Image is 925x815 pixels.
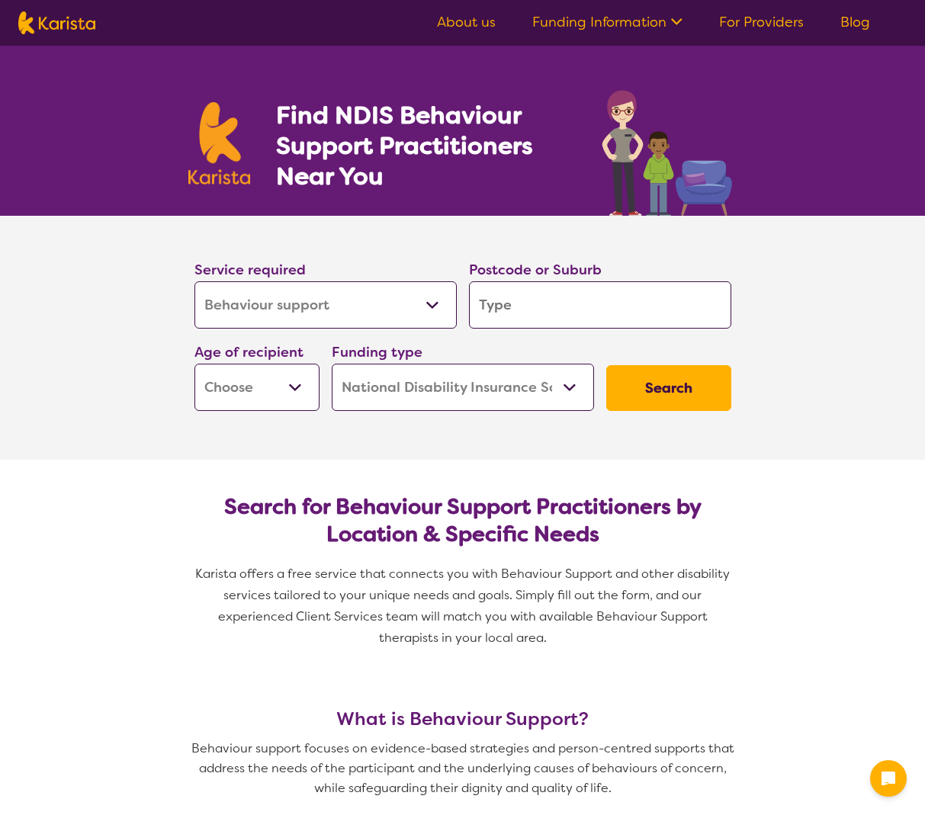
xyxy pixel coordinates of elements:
img: Karista logo [18,11,95,34]
label: Funding type [332,343,422,361]
a: Blog [840,13,870,31]
label: Age of recipient [194,343,304,361]
img: Karista logo [188,102,251,184]
h1: Find NDIS Behaviour Support Practitioners Near You [276,100,571,191]
p: Karista offers a free service that connects you with Behaviour Support and other disability servi... [188,563,737,649]
a: About us [437,13,496,31]
a: For Providers [719,13,804,31]
label: Postcode or Suburb [469,261,602,279]
p: Behaviour support focuses on evidence-based strategies and person-centred supports that address t... [188,739,737,798]
button: Search [606,365,731,411]
h3: What is Behaviour Support? [188,708,737,730]
label: Service required [194,261,306,279]
img: behaviour-support [598,82,737,216]
a: Funding Information [532,13,683,31]
h2: Search for Behaviour Support Practitioners by Location & Specific Needs [207,493,719,548]
input: Type [469,281,731,329]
